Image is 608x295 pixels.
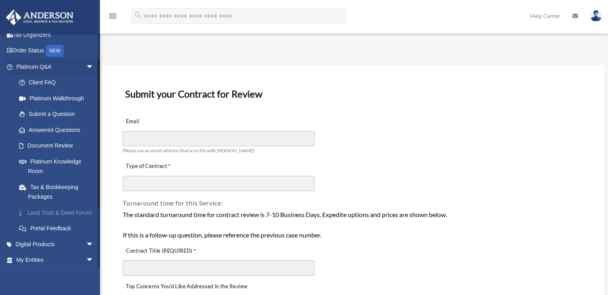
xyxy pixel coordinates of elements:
[6,268,106,284] a: My Anderson Teamarrow_drop_down
[11,221,106,237] a: Portal Feedback
[11,90,106,106] a: Platinum Walkthrough
[6,59,106,75] a: Platinum Q&Aarrow_drop_down
[123,209,583,240] div: The standard turnaround time for contract review is 7-10 Business Days. Expedite options and pric...
[11,75,106,91] a: Client FAQ
[86,252,102,269] span: arrow_drop_down
[11,106,106,122] a: Submit a Question
[123,116,203,128] label: Email
[6,236,106,252] a: Digital Productsarrow_drop_down
[11,179,106,205] a: Tax & Bookkeeping Packages
[123,199,223,207] span: Turnaround time for this Service:
[86,268,102,284] span: arrow_drop_down
[123,281,250,292] label: Top Concerns You’d Like Addressed in the Review
[86,236,102,253] span: arrow_drop_down
[123,245,203,257] label: Contract Title (REQUIRED)
[123,161,203,172] label: Type of Contract
[6,43,106,59] a: Order StatusNEW
[122,86,584,102] h3: Submit your Contract for Review
[123,147,255,153] span: Please use an email address that is on file with [PERSON_NAME]
[11,205,106,221] a: Land Trust & Deed Forum
[11,122,106,138] a: Answered Questions
[134,11,142,20] i: search
[46,45,64,57] div: NEW
[86,59,102,75] span: arrow_drop_down
[11,153,106,179] a: Platinum Knowledge Room
[590,10,602,22] img: User Pic
[6,27,106,43] a: Tax Organizers
[108,11,118,21] i: menu
[11,138,102,154] a: Document Review
[108,14,118,21] a: menu
[6,252,106,268] a: My Entitiesarrow_drop_down
[4,10,76,25] img: Anderson Advisors Platinum Portal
